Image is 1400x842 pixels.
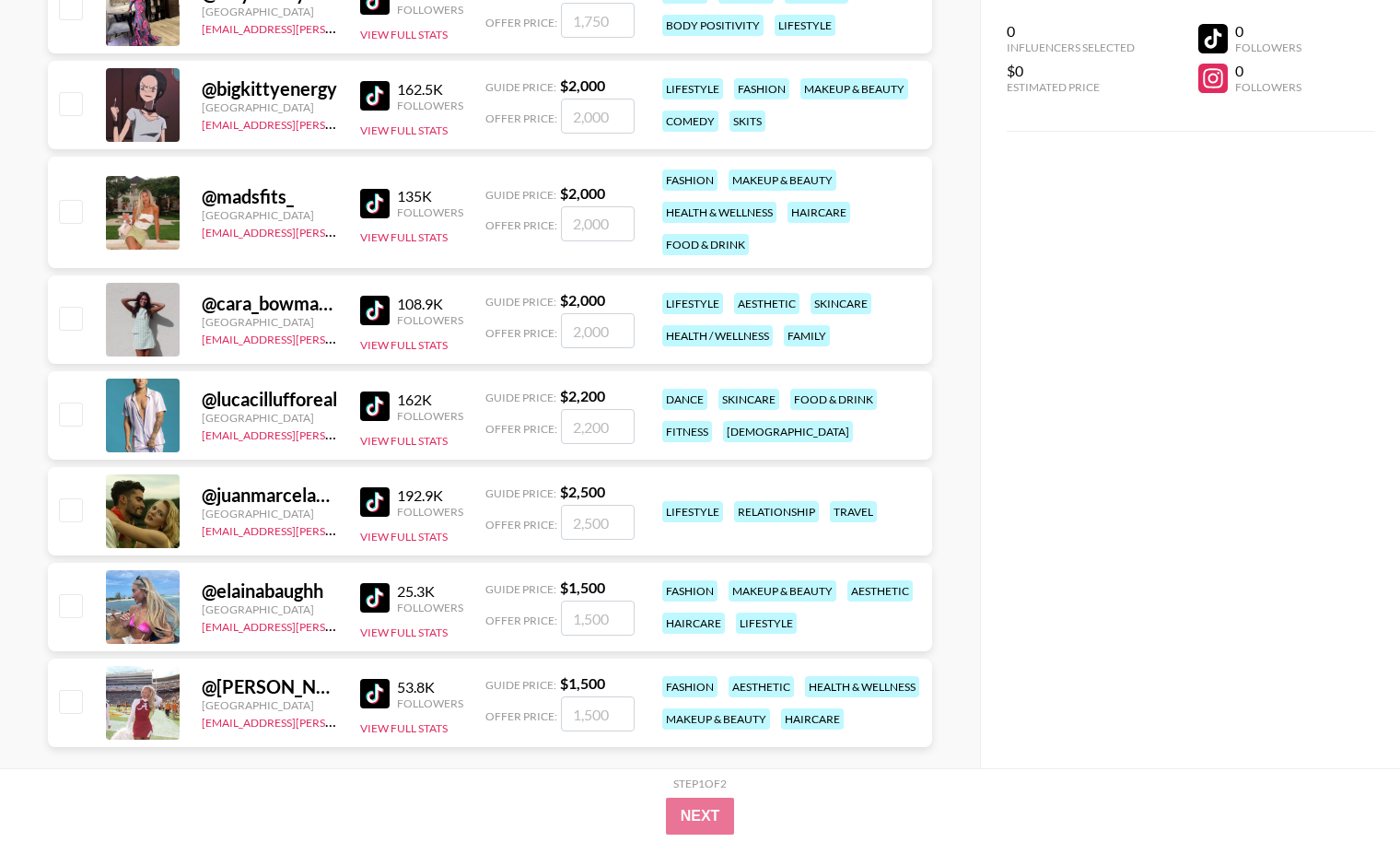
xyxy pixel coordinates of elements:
input: 2,200 [561,409,635,444]
div: skincare [811,293,871,314]
div: [GEOGRAPHIC_DATA] [202,315,338,329]
div: health & wellness [805,676,919,697]
div: health & wellness [662,202,776,223]
a: [EMAIL_ADDRESS][PERSON_NAME][DOMAIN_NAME] [202,18,474,36]
div: makeup & beauty [729,580,836,602]
span: Guide Price: [485,678,556,692]
div: lifestyle [662,78,723,99]
span: Offer Price: [485,709,557,723]
div: Followers [397,696,463,710]
button: View Full Stats [360,721,448,735]
div: [GEOGRAPHIC_DATA] [202,698,338,712]
div: Step 1 of 2 [673,777,727,790]
div: lifestyle [662,293,723,314]
span: Offer Price: [485,326,557,340]
strong: $ 2,200 [560,387,605,404]
div: lifestyle [775,15,835,36]
strong: $ 2,000 [560,76,605,94]
a: [EMAIL_ADDRESS][PERSON_NAME][DOMAIN_NAME] [202,329,474,346]
div: Estimated Price [1007,80,1135,94]
span: Guide Price: [485,80,556,94]
div: skits [729,111,765,132]
strong: $ 2,000 [560,184,605,202]
div: Followers [397,3,463,17]
img: TikTok [360,679,390,708]
div: food & drink [790,389,877,410]
span: Offer Price: [485,218,557,232]
button: View Full Stats [360,530,448,544]
img: TikTok [360,189,390,218]
div: Followers [397,313,463,327]
div: @ elainabaughh [202,579,338,602]
div: 135K [397,187,463,205]
div: @ cara_bowman12 [202,292,338,315]
div: aesthetic [729,676,794,697]
span: Offer Price: [485,422,557,436]
a: [EMAIL_ADDRESS][PERSON_NAME][DOMAIN_NAME] [202,520,474,538]
div: @ [PERSON_NAME].brownnnn [202,675,338,698]
span: Guide Price: [485,295,556,309]
div: haircare [662,613,725,634]
div: fashion [662,580,717,602]
div: [GEOGRAPHIC_DATA] [202,208,338,222]
img: TikTok [360,583,390,613]
input: 2,000 [561,206,635,241]
div: fashion [734,78,789,99]
span: Offer Price: [485,111,557,125]
div: makeup & beauty [729,170,836,191]
a: [EMAIL_ADDRESS][PERSON_NAME][DOMAIN_NAME] [202,114,474,132]
span: Guide Price: [485,486,556,500]
input: 2,000 [561,313,635,348]
div: fashion [662,676,717,697]
div: [GEOGRAPHIC_DATA] [202,602,338,616]
div: health / wellness [662,325,773,346]
button: View Full Stats [360,434,448,448]
div: aesthetic [847,580,913,602]
div: haircare [787,202,850,223]
button: View Full Stats [360,123,448,137]
div: relationship [734,501,819,522]
div: lifestyle [662,501,723,522]
span: Offer Price: [485,16,557,29]
input: 2,500 [561,505,635,540]
img: TikTok [360,296,390,325]
strong: $ 2,500 [560,483,605,500]
div: [GEOGRAPHIC_DATA] [202,100,338,114]
div: makeup & beauty [800,78,908,99]
div: 0 [1235,22,1301,41]
div: comedy [662,111,718,132]
div: 0 [1007,22,1135,41]
div: Followers [397,601,463,614]
strong: $ 2,000 [560,291,605,309]
input: 1,750 [561,3,635,38]
div: makeup & beauty [662,708,770,730]
input: 1,500 [561,696,635,731]
button: View Full Stats [360,626,448,639]
div: Followers [397,505,463,519]
strong: $ 1,500 [560,674,605,692]
input: 1,500 [561,601,635,636]
div: haircare [781,708,844,730]
div: dance [662,389,707,410]
img: TikTok [360,81,390,111]
div: 53.8K [397,678,463,696]
div: body positivity [662,15,764,36]
div: @ juanmarcelandrhylan [202,484,338,507]
div: 192.9K [397,486,463,505]
img: TikTok [360,487,390,517]
div: 108.9K [397,295,463,313]
div: lifestyle [736,613,797,634]
button: View Full Stats [360,28,448,41]
div: [GEOGRAPHIC_DATA] [202,411,338,425]
div: 25.3K [397,582,463,601]
div: Followers [1235,80,1301,94]
div: travel [830,501,877,522]
strong: $ 1,500 [560,579,605,596]
div: Followers [397,205,463,219]
div: 162K [397,391,463,409]
button: View Full Stats [360,230,448,244]
div: 162.5K [397,80,463,99]
div: $0 [1007,62,1135,80]
div: 0 [1235,62,1301,80]
a: [EMAIL_ADDRESS][PERSON_NAME][DOMAIN_NAME] [202,616,474,634]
